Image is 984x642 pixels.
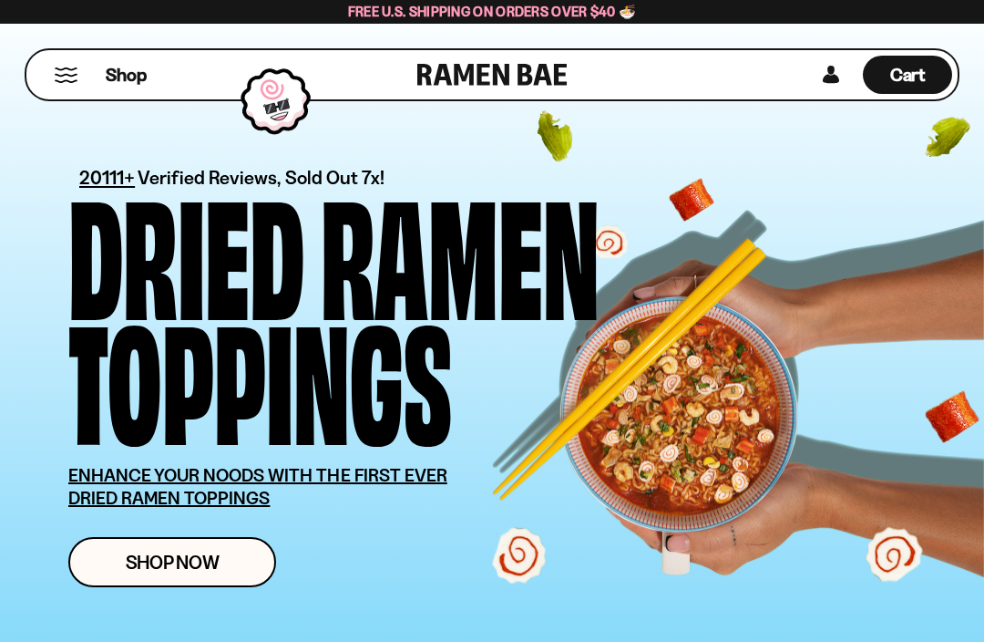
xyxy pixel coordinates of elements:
u: ENHANCE YOUR NOODS WITH THE FIRST EVER DRIED RAMEN TOPPINGS [68,464,447,509]
div: Ramen [321,187,600,312]
button: Mobile Menu Trigger [54,67,78,83]
a: Shop [106,56,147,94]
a: Shop Now [68,537,276,587]
span: Free U.S. Shipping on Orders over $40 🍜 [348,3,637,20]
div: Toppings [68,312,452,437]
span: Shop Now [126,553,220,572]
div: Dried [68,187,304,312]
span: Shop [106,63,147,88]
span: Cart [890,64,926,86]
a: Cart [863,50,952,99]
